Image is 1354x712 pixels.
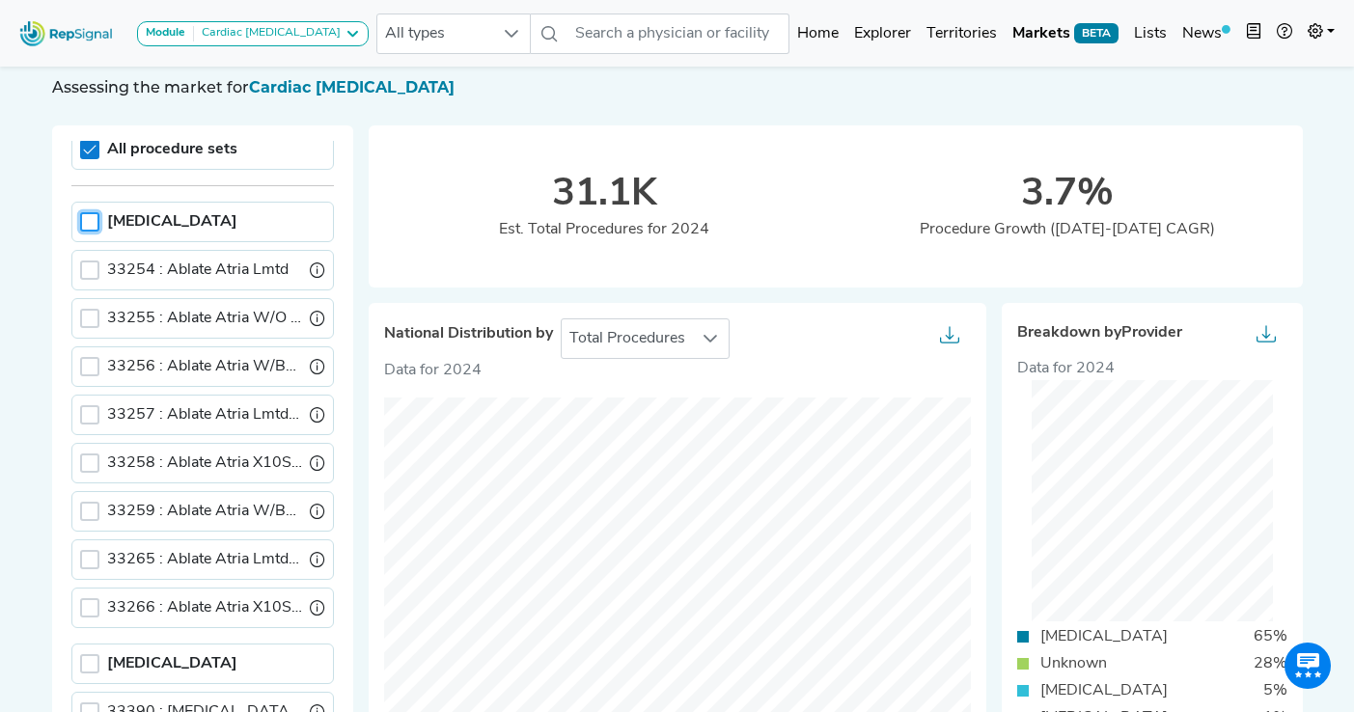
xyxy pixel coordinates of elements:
[1245,318,1287,357] button: Export as...
[249,78,455,96] span: Cardiac [MEDICAL_DATA]
[1074,23,1119,42] span: BETA
[836,172,1299,218] div: 3.7%
[1252,679,1299,702] div: 5%
[928,319,971,358] button: Export as...
[1174,14,1238,53] a: News
[1242,625,1299,648] div: 65%
[1017,324,1182,342] span: Breakdown by
[107,210,237,233] label: Maze Procedure
[137,21,369,46] button: ModuleCardiac [MEDICAL_DATA]
[567,14,790,54] input: Search a physician or facility
[146,27,185,39] strong: Module
[1017,357,1287,380] div: Data for 2024
[194,26,341,41] div: Cardiac [MEDICAL_DATA]
[920,222,1215,237] span: Procedure Growth ([DATE]-[DATE] CAGR)
[1029,679,1179,702] div: [MEDICAL_DATA]
[107,652,237,675] label: Aortic Valve
[107,452,302,475] label: Ablate Atria X10Sv Add-On
[789,14,846,53] a: Home
[107,500,302,523] label: Ablate Atria W/Bypass Add-On
[373,172,836,218] div: 31.1K
[1029,652,1119,675] div: Unknown
[1126,14,1174,53] a: Lists
[107,548,302,571] label: Ablate Atria Lmtd Endo
[107,259,289,282] label: Ablate Atria Lmtd
[107,403,302,426] label: Ablate Atria Lmtd Add-On
[384,359,971,382] p: Data for 2024
[1029,625,1179,648] div: [MEDICAL_DATA]
[919,14,1005,53] a: Territories
[562,319,693,358] span: Total Procedures
[1238,14,1269,53] button: Intel Book
[52,78,1303,96] h6: Assessing the market for
[1121,325,1182,341] span: Provider
[499,222,709,237] span: Est. Total Procedures for 2024
[107,596,302,619] label: Ablate Atria X10Sv Endo
[107,307,302,330] label: Ablate Atria W/O Bypass Ext
[107,355,302,378] label: Ablate Atria W/Bypass Exten
[1005,14,1126,53] a: MarketsBETA
[377,14,493,53] span: All types
[1242,652,1299,675] div: 28%
[384,325,553,343] span: National Distribution by
[846,14,919,53] a: Explorer
[107,138,237,161] label: All procedure sets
